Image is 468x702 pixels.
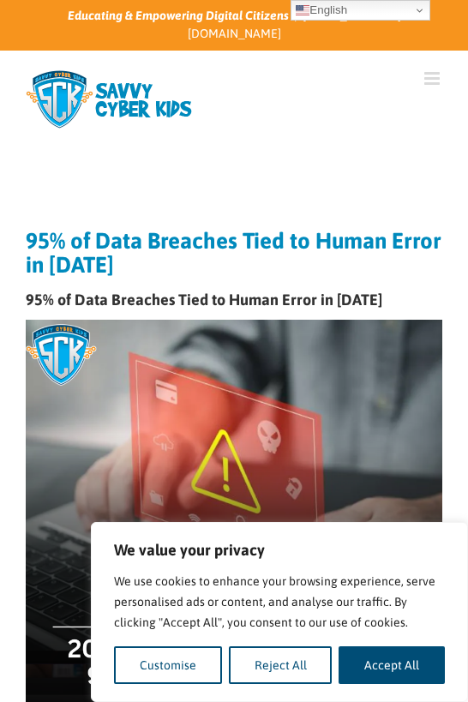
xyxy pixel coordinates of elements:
img: en [296,3,309,17]
button: Customise [114,646,222,684]
h4: 95% of Data Breaches Tied to Human Error in [DATE] [26,292,442,308]
a: Toggle mobile menu [424,69,442,87]
p: We use cookies to enhance your browsing experience, serve personalised ads or content, and analys... [114,571,445,633]
p: We value your privacy [114,540,445,561]
i: Educating & Empowering Digital Citizens [68,9,289,22]
h1: 95% of Data Breaches Tied to Human Error in [DATE] [26,229,442,277]
img: Savvy Cyber Kids Logo [26,69,197,129]
span: | [289,7,303,25]
button: Accept All [339,646,445,684]
button: Reject All [229,646,333,684]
